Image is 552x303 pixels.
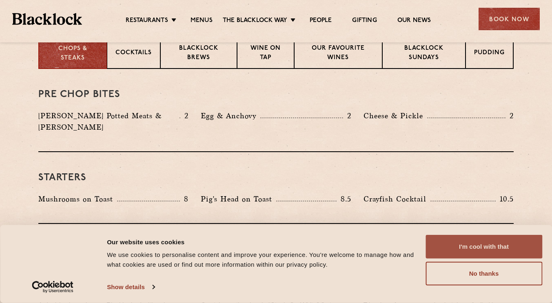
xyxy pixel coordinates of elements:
[364,193,430,205] p: Crayfish Cocktail
[169,44,228,63] p: Blacklock Brews
[107,250,416,270] div: We use cookies to personalise content and improve your experience. You're welcome to manage how a...
[12,13,82,25] img: BL_Textured_Logo-footer-cropped.svg
[107,281,154,293] a: Show details
[391,44,457,63] p: Blacklock Sundays
[352,17,377,26] a: Gifting
[337,194,351,204] p: 8.5
[191,17,213,26] a: Menus
[505,111,514,121] p: 2
[47,44,98,63] p: Chops & Steaks
[397,17,431,26] a: Our News
[343,111,351,121] p: 2
[38,193,117,205] p: Mushrooms on Toast
[17,281,89,293] a: Usercentrics Cookiebot - opens in a new window
[426,235,542,259] button: I'm cool with that
[364,110,427,122] p: Cheese & Pickle
[246,44,286,63] p: Wine on Tap
[310,17,332,26] a: People
[426,262,542,285] button: No thanks
[180,111,188,121] p: 2
[38,89,514,100] h3: Pre Chop Bites
[474,49,505,59] p: Pudding
[107,237,416,247] div: Our website uses cookies
[479,8,540,30] div: Book Now
[223,17,287,26] a: The Blacklock Way
[201,110,260,122] p: Egg & Anchovy
[180,194,188,204] p: 8
[496,194,514,204] p: 10.5
[303,44,373,63] p: Our favourite wines
[126,17,168,26] a: Restaurants
[38,110,180,133] p: [PERSON_NAME] Potted Meats & [PERSON_NAME]
[115,49,152,59] p: Cocktails
[201,193,276,205] p: Pig's Head on Toast
[38,173,514,183] h3: Starters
